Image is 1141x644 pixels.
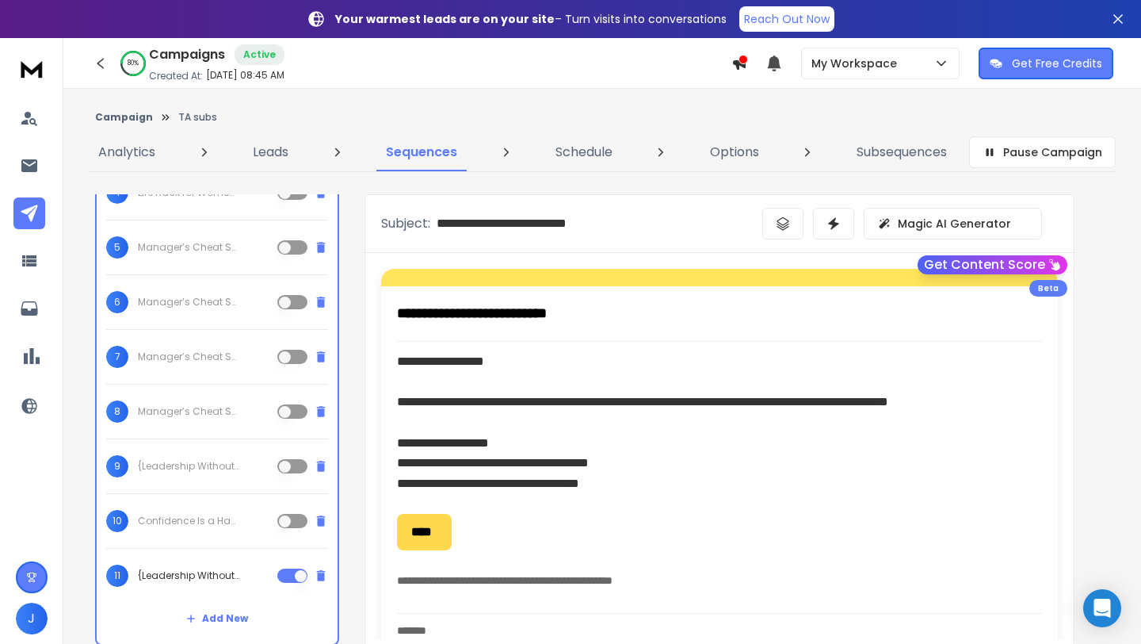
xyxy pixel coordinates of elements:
[16,603,48,634] button: J
[128,59,139,68] p: 80 %
[106,455,128,477] span: 9
[243,133,298,171] a: Leads
[149,45,225,64] h1: Campaigns
[744,11,830,27] p: Reach Out Now
[386,143,457,162] p: Sequences
[174,603,261,634] button: Add New
[898,216,1011,232] p: Magic AI Generator
[106,291,128,313] span: 6
[16,54,48,83] img: logo
[106,236,128,259] span: 5
[138,405,239,418] p: Manager’s Cheat Sheet
[1083,589,1121,627] div: Open Intercom Messenger
[206,69,284,82] p: [DATE] 08:45 AM
[106,401,128,423] span: 8
[710,143,759,162] p: Options
[95,111,153,124] button: Campaign
[376,133,467,171] a: Sequences
[178,111,217,124] p: TA subs
[138,460,239,473] p: {Leadership Without Burnout|Burnout Isn’t a Badge of Honor|Lead Without Running on Empty|Leading ...
[106,510,128,532] span: 10
[89,133,165,171] a: Analytics
[857,143,947,162] p: Subsequences
[335,11,727,27] p: – Turn visits into conversations
[138,241,239,254] p: Manager’s Cheat Sheet
[381,214,430,233] p: Subject:
[979,48,1113,79] button: Get Free Credits
[864,208,1042,240] button: Magic AI Generator
[335,11,555,27] strong: Your warmest leads are on your site
[1012,56,1102,71] p: Get Free Credits
[138,569,239,582] p: {Leadership Without Burnout|Burnout Isn’t a Badge of Honor|Lead Without Running on Empty|Leading ...
[235,44,284,65] div: Active
[138,296,239,309] p: Manager’s Cheat Sheet
[700,133,769,171] a: Options
[811,56,903,71] p: My Workspace
[555,143,612,162] p: Schedule
[98,143,155,162] p: Analytics
[739,6,834,32] a: Reach Out Now
[138,515,239,527] p: Confidence Is a Habit
[847,133,956,171] a: Subsequences
[149,70,203,82] p: Created At:
[106,346,128,368] span: 7
[253,143,288,162] p: Leads
[546,133,622,171] a: Schedule
[138,351,239,363] p: Manager’s Cheat Sheet
[918,255,1067,274] button: Get Content Score
[1029,280,1067,297] div: Beta
[106,565,128,587] span: 11
[969,136,1116,168] button: Pause Campaign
